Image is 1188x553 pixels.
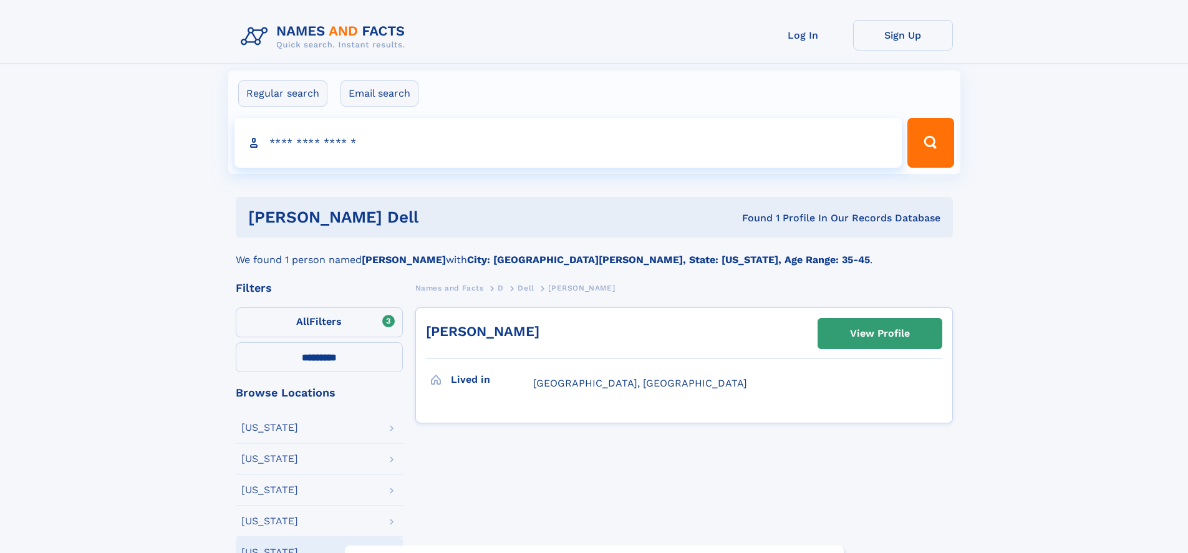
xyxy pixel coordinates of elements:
[234,118,902,168] input: search input
[296,315,309,327] span: All
[241,516,298,526] div: [US_STATE]
[498,284,504,292] span: D
[467,254,870,266] b: City: [GEOGRAPHIC_DATA][PERSON_NAME], State: [US_STATE], Age Range: 35-45
[241,485,298,495] div: [US_STATE]
[236,238,953,267] div: We found 1 person named with .
[236,20,415,54] img: Logo Names and Facts
[362,254,446,266] b: [PERSON_NAME]
[518,284,534,292] span: Dell
[850,319,910,348] div: View Profile
[818,319,942,349] a: View Profile
[498,280,504,296] a: D
[907,118,954,168] button: Search Button
[241,454,298,464] div: [US_STATE]
[580,211,940,225] div: Found 1 Profile In Our Records Database
[236,307,403,337] label: Filters
[248,209,581,225] h1: [PERSON_NAME] dell
[238,80,327,107] label: Regular search
[518,280,534,296] a: Dell
[533,377,747,389] span: [GEOGRAPHIC_DATA], [GEOGRAPHIC_DATA]
[451,369,533,390] h3: Lived in
[236,282,403,294] div: Filters
[340,80,418,107] label: Email search
[853,20,953,50] a: Sign Up
[753,20,853,50] a: Log In
[241,423,298,433] div: [US_STATE]
[236,387,403,398] div: Browse Locations
[415,280,484,296] a: Names and Facts
[426,324,539,339] a: [PERSON_NAME]
[548,284,615,292] span: [PERSON_NAME]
